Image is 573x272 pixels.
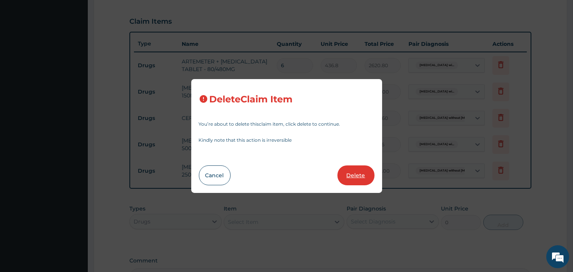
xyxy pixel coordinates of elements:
[44,85,105,162] span: We're online!
[199,122,374,126] p: You’re about to delete this claim item , click delete to continue.
[4,186,145,213] textarea: Type your message and hit 'Enter'
[14,38,31,57] img: d_794563401_company_1708531726252_794563401
[199,138,374,142] p: Kindly note that this action is irreversible
[199,165,231,185] button: Cancel
[210,94,293,105] h3: Delete Claim Item
[125,4,144,22] div: Minimize live chat window
[40,43,128,53] div: Chat with us now
[337,165,374,185] button: Delete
